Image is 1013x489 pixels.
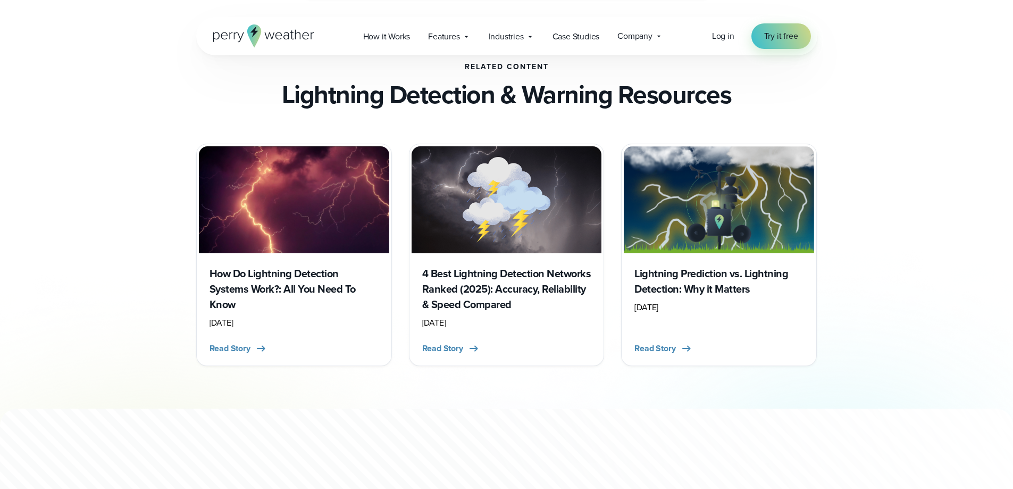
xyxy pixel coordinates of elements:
[199,146,389,253] img: Lightning Detection
[617,30,652,43] span: Company
[422,342,480,355] button: Read Story
[712,30,734,42] span: Log in
[210,342,267,355] button: Read Story
[624,146,814,253] img: Lightning Prediction vs. Lightning Detection
[428,30,459,43] span: Features
[543,26,609,47] a: Case Studies
[634,342,692,355] button: Read Story
[634,266,803,297] h3: Lightning Prediction vs. Lightning Detection: Why it Matters
[552,30,600,43] span: Case Studies
[210,317,379,329] div: [DATE]
[751,23,811,49] a: Try it free
[422,266,591,312] h3: 4 Best Lightning Detection Networks Ranked (2025): Accuracy, Reliability & Speed Compared
[489,30,524,43] span: Industries
[409,144,605,366] a: Lightning Detection Networks Ranked 4 Best Lightning Detection Networks Ranked (2025): Accuracy, ...
[465,63,549,71] h2: Related Content
[764,30,798,43] span: Try it free
[282,80,732,110] h3: Lightning Detection & Warning Resources
[354,26,420,47] a: How it Works
[196,144,392,366] a: Lightning Detection How Do Lightning Detection Systems Work?: All You Need To Know [DATE] Read Story
[634,301,803,314] div: [DATE]
[621,144,817,366] a: Lightning Prediction vs. Lightning Detection Lightning Prediction vs. Lightning Detection: Why it...
[422,342,463,355] span: Read Story
[363,30,411,43] span: How it Works
[412,146,602,253] img: Lightning Detection Networks Ranked
[422,317,591,329] div: [DATE]
[210,266,379,312] h3: How Do Lightning Detection Systems Work?: All You Need To Know
[196,144,817,366] div: slideshow
[634,342,675,355] span: Read Story
[210,342,250,355] span: Read Story
[712,30,734,43] a: Log in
